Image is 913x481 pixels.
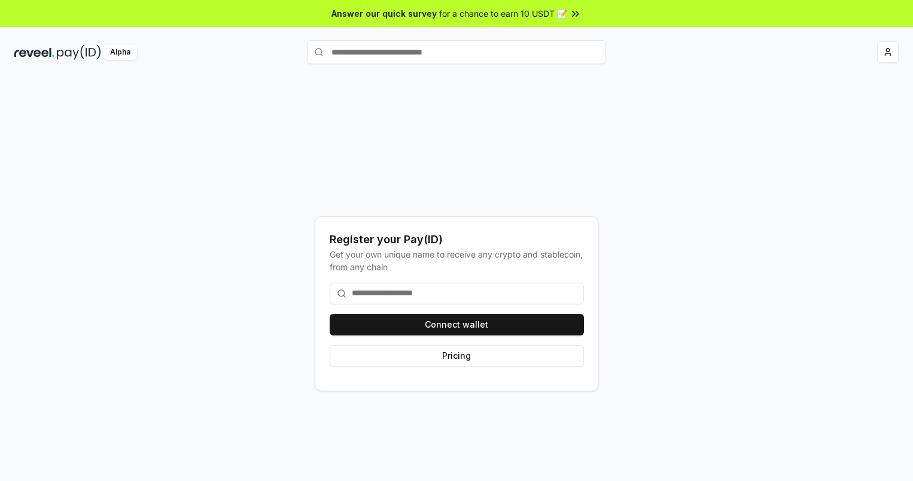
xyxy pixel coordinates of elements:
button: Connect wallet [330,314,584,335]
img: pay_id [57,45,101,60]
span: for a chance to earn 10 USDT 📝 [439,7,567,20]
button: Pricing [330,345,584,367]
span: Answer our quick survey [331,7,437,20]
div: Alpha [104,45,137,60]
img: reveel_dark [14,45,54,60]
div: Register your Pay(ID) [330,231,584,248]
div: Get your own unique name to receive any crypto and stablecoin, from any chain [330,248,584,273]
